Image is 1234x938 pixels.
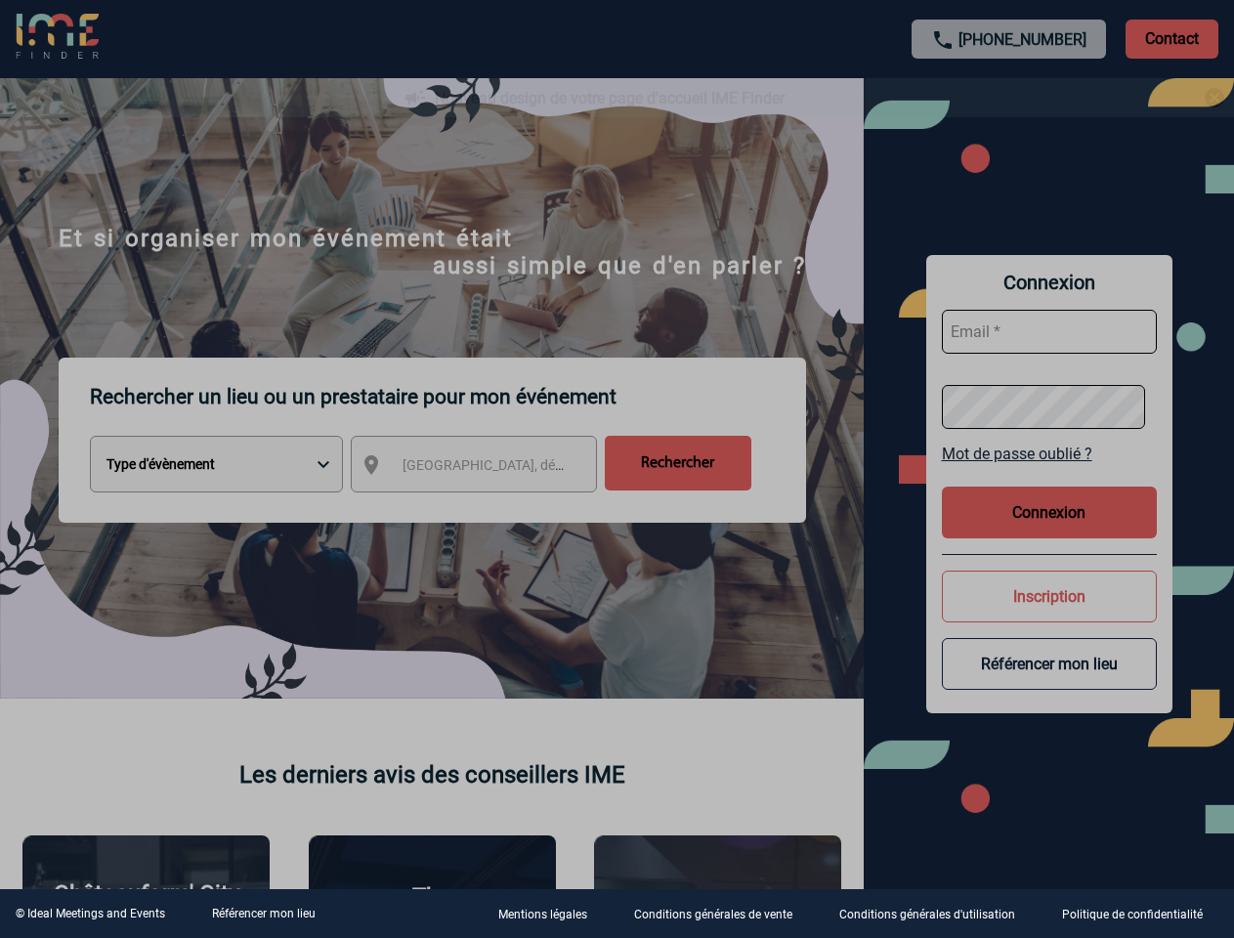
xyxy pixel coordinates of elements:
[824,905,1046,923] a: Conditions générales d'utilisation
[839,909,1015,922] p: Conditions générales d'utilisation
[634,909,792,922] p: Conditions générales de vente
[498,909,587,922] p: Mentions légales
[618,905,824,923] a: Conditions générales de vente
[1046,905,1234,923] a: Politique de confidentialité
[483,905,618,923] a: Mentions légales
[1062,909,1203,922] p: Politique de confidentialité
[212,907,316,920] a: Référencer mon lieu
[16,907,165,920] div: © Ideal Meetings and Events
